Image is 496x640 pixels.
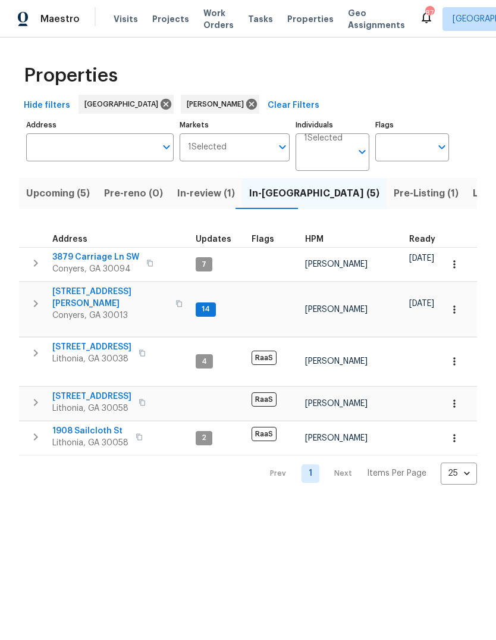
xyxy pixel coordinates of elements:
[367,467,426,479] p: Items Per Page
[79,95,174,114] div: [GEOGRAPHIC_DATA]
[52,402,131,414] span: Lithonia, GA 30058
[158,139,175,155] button: Open
[52,425,128,437] span: 1908 Sailcloth St
[252,235,274,243] span: Flags
[409,235,446,243] div: Earliest renovation start date (first business day after COE or Checkout)
[52,251,139,263] span: 3879 Carriage Ln SW
[394,185,459,202] span: Pre-Listing (1)
[52,353,131,365] span: Lithonia, GA 30038
[302,464,319,483] a: Goto page 1
[305,260,368,269] span: [PERSON_NAME]
[52,341,131,353] span: [STREET_ADDRESS]
[40,13,80,25] span: Maestro
[305,434,368,442] span: [PERSON_NAME]
[114,13,138,25] span: Visits
[52,437,128,449] span: Lithonia, GA 30058
[52,235,87,243] span: Address
[305,399,368,408] span: [PERSON_NAME]
[26,185,90,202] span: Upcoming (5)
[197,304,215,314] span: 14
[177,185,235,202] span: In-review (1)
[24,98,70,113] span: Hide filters
[252,427,277,441] span: RaaS
[348,7,405,31] span: Geo Assignments
[196,235,231,243] span: Updates
[52,263,139,275] span: Conyers, GA 30094
[84,98,163,110] span: [GEOGRAPHIC_DATA]
[104,185,163,202] span: Pre-reno (0)
[441,458,477,489] div: 25
[188,142,227,152] span: 1 Selected
[152,13,189,25] span: Projects
[197,260,211,270] span: 7
[287,13,334,25] span: Properties
[409,235,435,243] span: Ready
[259,463,477,485] nav: Pagination Navigation
[354,143,371,160] button: Open
[249,185,379,202] span: In-[GEOGRAPHIC_DATA] (5)
[197,433,211,443] span: 2
[52,286,168,310] span: [STREET_ADDRESS][PERSON_NAME]
[181,95,259,114] div: [PERSON_NAME]
[203,7,234,31] span: Work Orders
[24,70,118,82] span: Properties
[409,299,434,308] span: [DATE]
[375,121,449,129] label: Flags
[274,139,291,155] button: Open
[52,310,168,321] span: Conyers, GA 30013
[296,121,369,129] label: Individuals
[252,351,277,365] span: RaaS
[409,254,434,263] span: [DATE]
[305,357,368,366] span: [PERSON_NAME]
[180,121,290,129] label: Markets
[263,95,324,117] button: Clear Filters
[252,392,277,407] span: RaaS
[304,133,343,143] span: 1 Selected
[19,95,75,117] button: Hide filters
[305,305,368,314] span: [PERSON_NAME]
[434,139,450,155] button: Open
[187,98,249,110] span: [PERSON_NAME]
[52,391,131,402] span: [STREET_ADDRESS]
[26,121,174,129] label: Address
[305,235,324,243] span: HPM
[248,15,273,23] span: Tasks
[268,98,319,113] span: Clear Filters
[425,7,434,19] div: 87
[197,357,212,367] span: 4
